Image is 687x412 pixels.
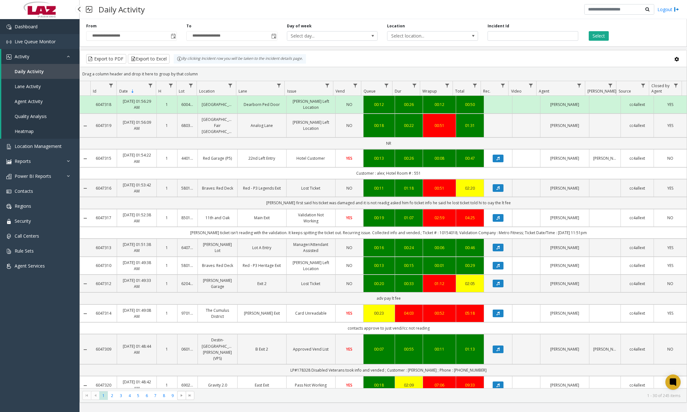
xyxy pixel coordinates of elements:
a: Red Garage (P5) [202,155,233,161]
span: YES [667,102,673,107]
span: Regions [15,203,31,209]
a: Collapse Details [80,216,90,221]
a: Lot Filter Menu [187,81,195,90]
div: 00:01 [427,262,452,269]
div: 00:52 [427,310,452,316]
a: Wrapup Filter Menu [443,81,451,90]
a: 11th and Oak [202,215,233,221]
a: Red - P3 Heritage Exit [241,262,282,269]
label: Incident Id [488,23,509,29]
a: Braves: Red Deck [202,262,233,269]
a: B Exit 2 [241,346,282,352]
td: adv pay lt fee [90,292,687,304]
a: [DATE] 01:56:29 AM [121,98,153,110]
td: Customer : alex; Hotel Room # : 551 [90,167,687,179]
a: 00:12 [427,101,452,108]
span: Dashboard [15,24,38,30]
a: 04:03 [399,310,419,316]
a: 1 [161,215,173,221]
img: 'icon' [6,54,11,59]
img: logout [674,6,679,13]
span: YES [667,311,673,316]
img: 'icon' [6,204,11,209]
a: YES [658,245,683,251]
a: NO [339,122,359,129]
a: [PERSON_NAME] [544,281,585,287]
a: cc4allext [625,346,650,352]
span: Location Management [15,143,62,149]
a: cc4allext [625,281,650,287]
div: 00:47 [460,155,480,161]
span: YES [346,215,352,220]
a: 1 [161,346,173,352]
a: 00:20 [367,281,391,287]
a: [PERSON_NAME] Garage [202,277,233,290]
span: YES [346,311,352,316]
a: 00:12 [367,101,391,108]
a: 680387 [181,122,194,129]
div: 00:24 [399,245,419,251]
a: [GEOGRAPHIC_DATA] Fair [GEOGRAPHIC_DATA] [202,116,233,135]
div: 02:20 [460,185,480,191]
a: 00:26 [399,155,419,161]
a: NO [339,262,359,269]
span: Quality Analysis [15,113,47,119]
a: [PERSON_NAME] [593,346,617,352]
a: 1 [161,245,173,251]
a: 6047314 [94,310,113,316]
a: Issue Filter Menu [323,81,332,90]
img: 'icon' [6,174,11,179]
a: NO [339,245,359,251]
a: Lane Filter Menu [274,81,283,90]
div: 02:59 [427,215,452,221]
div: 00:06 [427,245,452,251]
a: 060166 [181,346,194,352]
a: NO [658,346,683,352]
a: [GEOGRAPHIC_DATA] [202,101,233,108]
img: infoIcon.svg [177,56,182,61]
span: NO [346,123,352,128]
a: Video Filter Menu [526,81,535,90]
a: Dearborn Ped Door [241,101,282,108]
a: 6047312 [94,281,113,287]
a: NO [339,281,359,287]
a: Validation Not Working [290,212,331,224]
div: 00:50 [460,101,480,108]
a: 1 [161,101,173,108]
a: 00:16 [367,245,391,251]
a: [PERSON_NAME] [544,346,585,352]
span: NO [667,215,673,220]
a: [PERSON_NAME] Left Location [290,119,331,131]
a: YES [658,101,683,108]
a: 1 [161,281,173,287]
a: Collapse Details [80,281,90,286]
a: Exit 2 [241,281,282,287]
div: 00:51 [427,122,452,129]
a: NO [658,215,683,221]
div: 00:46 [460,245,480,251]
a: [PERSON_NAME] [544,101,585,108]
a: 00:13 [367,155,391,161]
a: [PERSON_NAME] [544,185,585,191]
div: 00:55 [399,346,419,352]
a: YES [339,346,359,352]
a: Rec. Filter Menu [498,81,507,90]
a: cc4allext [625,310,650,316]
a: 970138 [181,310,194,316]
a: 00:23 [367,310,391,316]
a: 6047316 [94,185,113,191]
a: Collapse Details [80,186,90,191]
a: 04:25 [460,215,480,221]
a: Main Exit [241,215,282,221]
a: YES [339,310,359,316]
a: [PERSON_NAME] [544,215,585,221]
a: YES [339,215,359,221]
div: 00:08 [427,155,452,161]
img: 'icon' [6,159,11,164]
a: 00:26 [399,101,419,108]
